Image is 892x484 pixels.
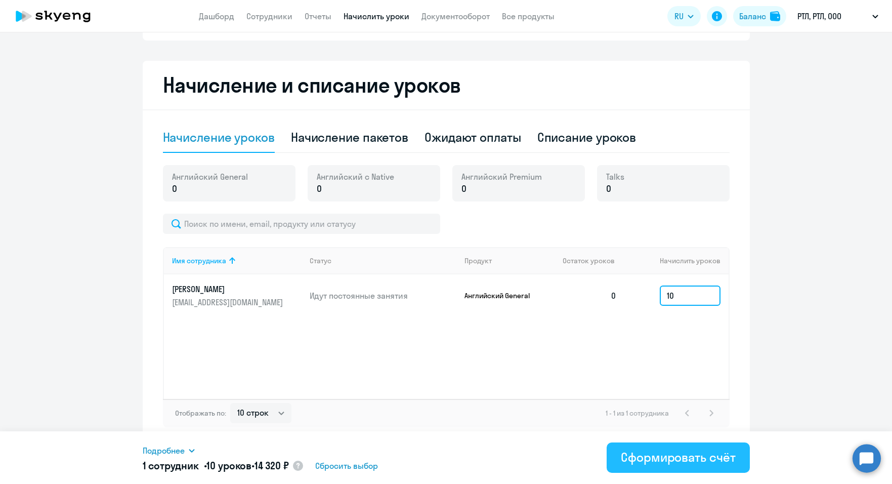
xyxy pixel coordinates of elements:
[667,6,701,26] button: RU
[305,11,331,21] a: Отчеты
[317,171,394,182] span: Английский с Native
[421,11,490,21] a: Документооборот
[464,256,555,265] div: Продукт
[246,11,292,21] a: Сотрудники
[733,6,786,26] button: Балансbalance
[163,129,275,145] div: Начисление уроков
[206,459,251,472] span: 10 уроков
[310,290,456,301] p: Идут постоянные занятия
[172,256,226,265] div: Имя сотрудника
[464,291,540,300] p: Английский General
[464,256,492,265] div: Продукт
[461,171,542,182] span: Английский Premium
[172,284,285,295] p: [PERSON_NAME]
[310,256,456,265] div: Статус
[291,129,408,145] div: Начисление пакетов
[143,445,185,457] span: Подробнее
[424,129,521,145] div: Ожидают оплаты
[172,284,302,308] a: [PERSON_NAME][EMAIL_ADDRESS][DOMAIN_NAME]
[143,459,289,473] h5: 1 сотрудник • •
[607,442,749,473] button: Сформировать счёт
[555,274,625,317] td: 0
[344,11,409,21] a: Начислить уроки
[563,256,615,265] span: Остаток уроков
[199,11,234,21] a: Дашборд
[315,460,378,472] span: Сбросить выбор
[770,11,780,21] img: balance
[172,297,285,308] p: [EMAIL_ADDRESS][DOMAIN_NAME]
[254,459,289,472] span: 14 320 ₽
[172,256,302,265] div: Имя сотрудника
[172,171,248,182] span: Английский General
[163,214,440,234] input: Поиск по имени, email, продукту или статусу
[563,256,625,265] div: Остаток уроков
[621,449,735,465] div: Сформировать счёт
[317,182,322,195] span: 0
[606,182,611,195] span: 0
[606,409,669,418] span: 1 - 1 из 1 сотрудника
[797,10,841,22] p: РТЛ, РТЛ, ООО
[537,129,636,145] div: Списание уроков
[674,10,684,22] span: RU
[175,409,226,418] span: Отображать по:
[163,73,730,97] h2: Начисление и списание уроков
[606,171,624,182] span: Talks
[625,247,728,274] th: Начислить уроков
[461,182,466,195] span: 0
[172,182,177,195] span: 0
[502,11,555,21] a: Все продукты
[792,4,883,28] button: РТЛ, РТЛ, ООО
[739,10,766,22] div: Баланс
[310,256,331,265] div: Статус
